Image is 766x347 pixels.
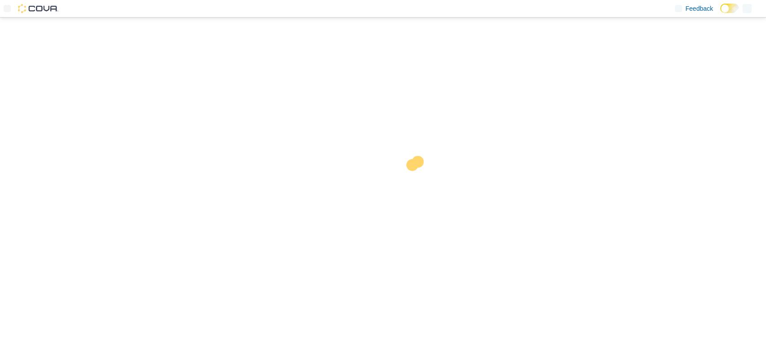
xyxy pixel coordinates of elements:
img: Cova [18,4,58,13]
input: Dark Mode [720,4,739,13]
img: cova-loader [383,149,451,217]
span: Feedback [686,4,713,13]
